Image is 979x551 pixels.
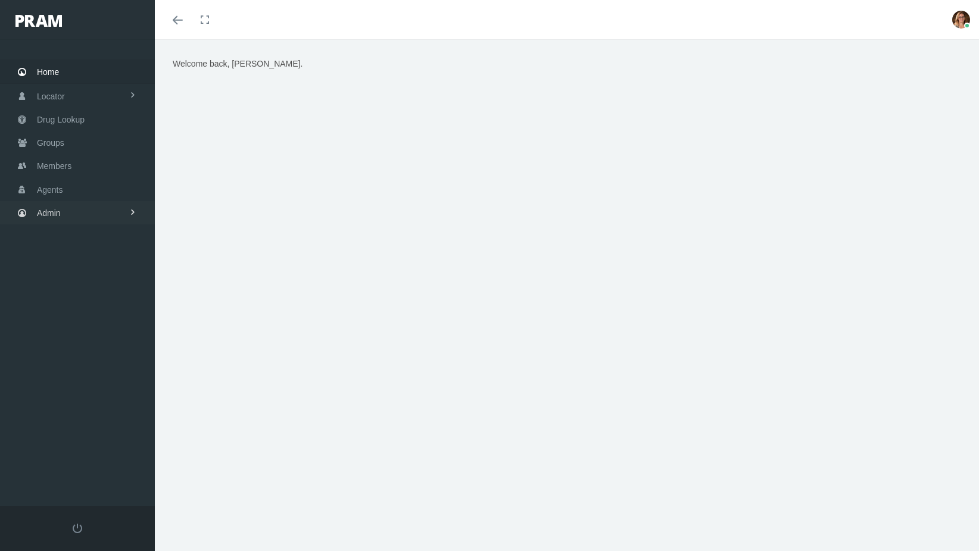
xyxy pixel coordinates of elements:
[952,11,970,29] img: S_Profile_Picture_2.jpg
[37,85,65,108] span: Locator
[37,108,85,131] span: Drug Lookup
[173,59,303,68] span: Welcome back, [PERSON_NAME].
[37,61,59,83] span: Home
[15,15,62,27] img: PRAM_20_x_78.png
[37,202,61,224] span: Admin
[37,132,64,154] span: Groups
[37,155,71,177] span: Members
[37,179,63,201] span: Agents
